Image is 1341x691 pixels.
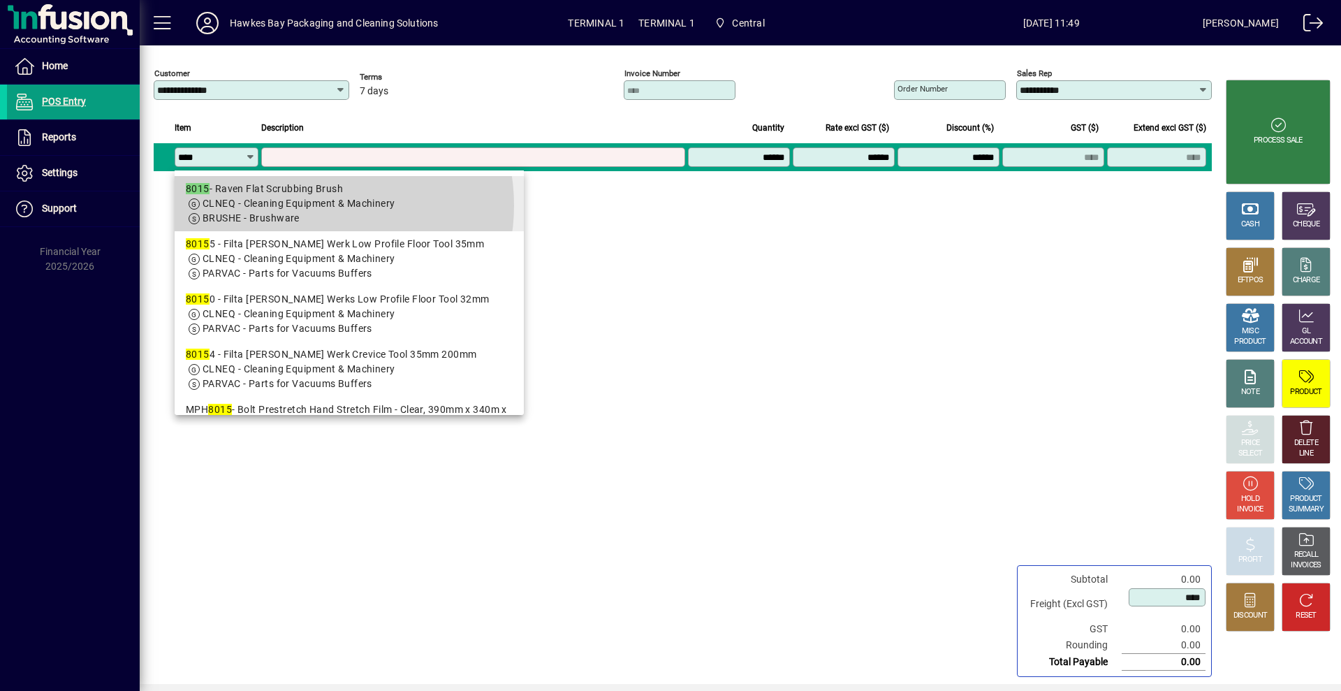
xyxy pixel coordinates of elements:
div: 0 - Filta [PERSON_NAME] Werks Low Profile Floor Tool 32mm [186,292,513,307]
mat-label: Invoice number [624,68,680,78]
div: PRODUCT [1290,387,1321,398]
span: Extend excl GST ($) [1134,120,1206,136]
td: Rounding [1023,637,1122,654]
div: EFTPOS [1238,275,1263,286]
span: Item [175,120,191,136]
span: Central [732,12,764,34]
div: INVOICES [1291,560,1321,571]
span: PARVAC - Parts for Vacuums Buffers [203,268,372,279]
mat-option: 80155 - Filta Wessel Werk Low Profile Floor Tool 35mm [175,231,524,286]
td: 0.00 [1122,654,1206,671]
div: Hawkes Bay Packaging and Cleaning Solutions [230,12,439,34]
td: 0.00 [1122,572,1206,588]
mat-label: Order number [897,84,948,94]
mat-option: MPH8015 - Bolt Prestretch Hand Stretch Film - Clear, 390mm x 340m x 7mu [175,397,524,467]
mat-label: Sales rep [1017,68,1052,78]
span: Terms [360,73,444,82]
a: Home [7,49,140,84]
em: 8015 [208,404,232,415]
span: Rate excl GST ($) [826,120,889,136]
div: GL [1302,326,1311,337]
span: CLNEQ - Cleaning Equipment & Machinery [203,308,395,319]
span: GST ($) [1071,120,1099,136]
em: 8015 [186,238,210,249]
div: DELETE [1294,438,1318,449]
mat-option: 80154 - Filta Wessel Werk Crevice Tool 35mm 200mm [175,342,524,397]
a: Reports [7,120,140,155]
div: DISCOUNT [1233,611,1267,621]
span: CLNEQ - Cleaning Equipment & Machinery [203,198,395,209]
mat-label: Customer [154,68,190,78]
span: CLNEQ - Cleaning Equipment & Machinery [203,253,395,264]
em: 8015 [186,349,210,360]
span: [DATE] 11:49 [900,12,1203,34]
td: 0.00 [1122,637,1206,654]
div: PROCESS SALE [1254,136,1303,146]
td: Subtotal [1023,572,1122,588]
div: 5 - Filta [PERSON_NAME] Werk Low Profile Floor Tool 35mm [186,237,513,252]
span: CLNEQ - Cleaning Equipment & Machinery [203,363,395,374]
div: CASH [1241,219,1259,230]
button: Profile [185,10,230,36]
td: Freight (Excl GST) [1023,588,1122,621]
span: Settings [42,167,78,178]
em: 8015 [186,293,210,305]
em: 8015 [186,183,210,194]
span: BRUSHE - Brushware [203,212,300,224]
div: PRICE [1241,438,1260,449]
div: MISC [1242,326,1259,337]
div: - Raven Flat Scrubbing Brush [186,182,513,196]
span: Reports [42,131,76,143]
span: 7 days [360,86,388,97]
div: SUMMARY [1289,504,1324,515]
span: PARVAC - Parts for Vacuums Buffers [203,378,372,389]
mat-option: 8015 - Raven Flat Scrubbing Brush [175,176,524,231]
a: Support [7,191,140,226]
div: HOLD [1241,494,1259,504]
div: INVOICE [1237,504,1263,515]
span: PARVAC - Parts for Vacuums Buffers [203,323,372,334]
div: MPH - Bolt Prestretch Hand Stretch Film - Clear, 390mm x 340m x 7mu [186,402,513,432]
span: TERMINAL 1 [638,12,695,34]
div: 4 - Filta [PERSON_NAME] Werk Crevice Tool 35mm 200mm [186,347,513,362]
div: ACCOUNT [1290,337,1322,347]
mat-option: 80150 - Filta Wessel Werks Low Profile Floor Tool 32mm [175,286,524,342]
span: TERMINAL 1 [568,12,624,34]
span: Description [261,120,304,136]
div: RECALL [1294,550,1319,560]
div: RESET [1296,611,1317,621]
div: PRODUCT [1234,337,1266,347]
div: CHEQUE [1293,219,1319,230]
td: GST [1023,621,1122,637]
div: SELECT [1238,449,1263,459]
span: POS Entry [42,96,86,107]
span: Home [42,60,68,71]
div: PROFIT [1238,555,1262,565]
div: PRODUCT [1290,494,1321,504]
td: Total Payable [1023,654,1122,671]
div: LINE [1299,449,1313,459]
div: CHARGE [1293,275,1320,286]
div: [PERSON_NAME] [1203,12,1279,34]
span: Discount (%) [946,120,994,136]
span: Central [709,10,770,36]
span: Quantity [752,120,784,136]
div: NOTE [1241,387,1259,398]
a: Settings [7,156,140,191]
span: Support [42,203,77,214]
td: 0.00 [1122,621,1206,637]
a: Logout [1293,3,1324,48]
